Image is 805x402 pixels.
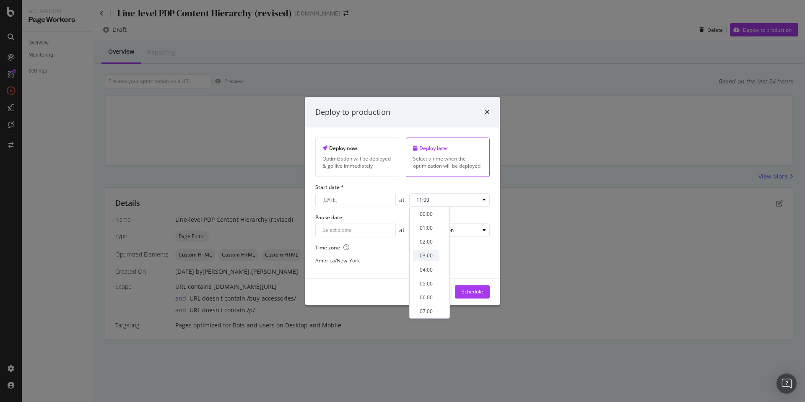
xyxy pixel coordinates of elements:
label: Pause date [315,214,490,221]
div: Optimization will be deployed & go live immediately [322,156,392,170]
div: 00:00 [420,210,433,218]
div: modal [305,97,500,306]
div: times [485,107,490,118]
div: 02:00 [420,238,433,245]
div: 06:00 [420,294,433,301]
div: Schedule [462,288,483,296]
div: 11:00 [416,197,429,202]
div: 04:00 [420,266,433,273]
div: at [396,196,409,204]
input: Select a date [316,193,395,207]
button: 11:00 [409,193,490,207]
div: 01:00 [420,224,433,231]
div: Open Intercom Messenger [776,373,797,394]
div: 05:00 [420,280,433,287]
label: Start date * [315,184,490,191]
div: 03:00 [420,252,433,259]
div: Deploy later [413,145,483,152]
div: America/New_York [315,257,360,264]
input: Select a date [316,223,395,237]
div: 07:00 [420,308,433,315]
div: Deploy to production [315,107,390,118]
button: Schedule [455,285,490,298]
div: Select a time when the optimization will be deployed [413,156,483,170]
div: Deploy now [322,145,392,152]
div: at [396,226,409,234]
label: Time zone [315,244,490,251]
